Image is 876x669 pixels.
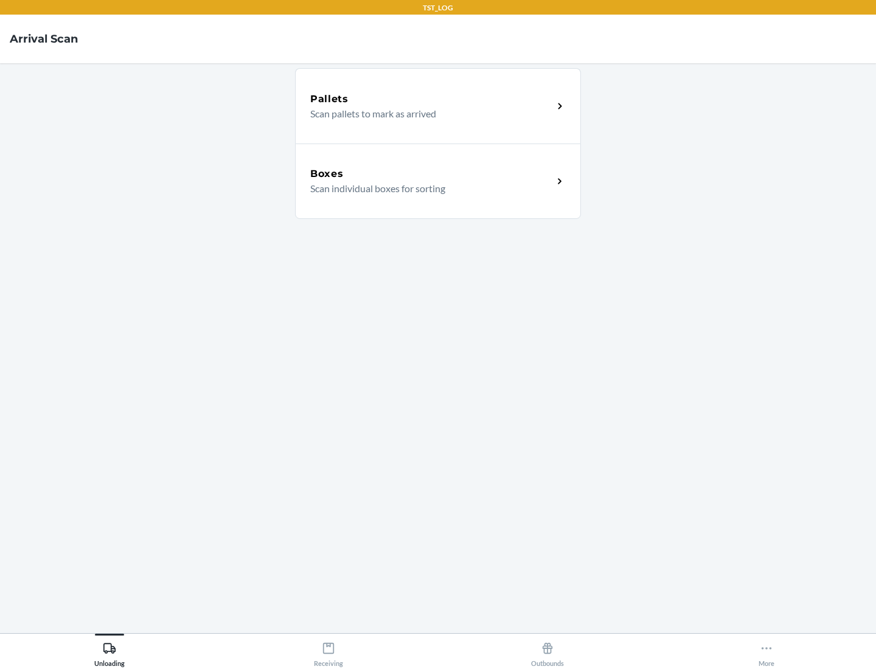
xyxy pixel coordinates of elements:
div: Outbounds [531,637,564,667]
h5: Pallets [310,92,349,106]
p: Scan pallets to mark as arrived [310,106,543,121]
h5: Boxes [310,167,344,181]
button: More [657,634,876,667]
a: BoxesScan individual boxes for sorting [295,144,581,219]
p: Scan individual boxes for sorting [310,181,543,196]
h4: Arrival Scan [10,31,78,47]
div: Receiving [314,637,343,667]
a: PalletsScan pallets to mark as arrived [295,68,581,144]
button: Outbounds [438,634,657,667]
button: Receiving [219,634,438,667]
div: More [759,637,774,667]
p: TST_LOG [423,2,453,13]
div: Unloading [94,637,125,667]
